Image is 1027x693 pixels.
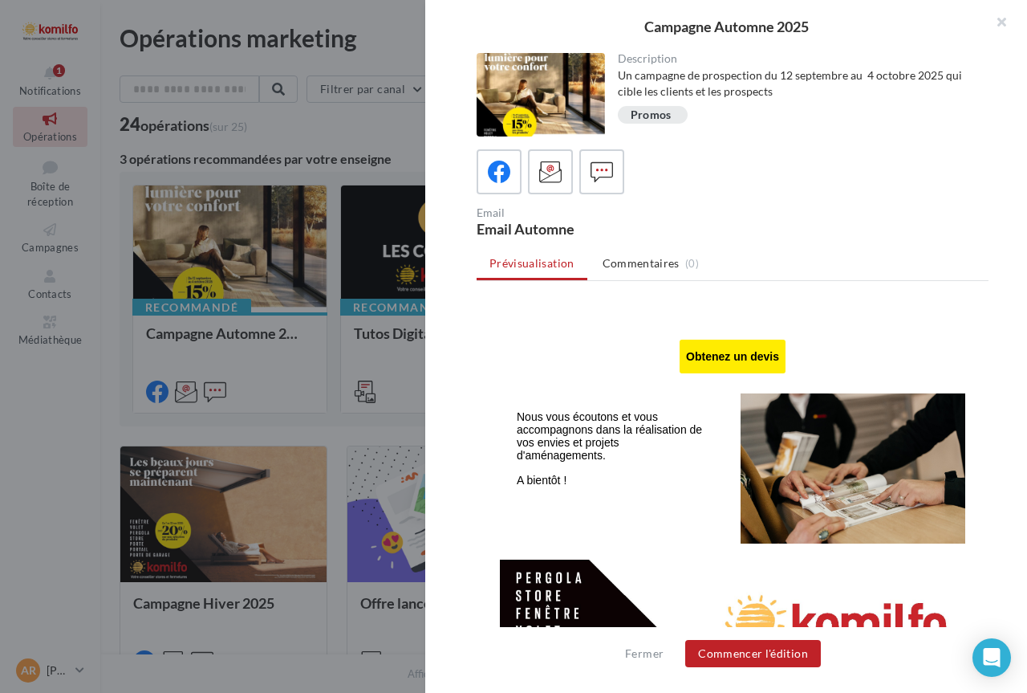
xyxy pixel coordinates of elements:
[477,207,726,218] div: Email
[40,104,225,155] span: Nous vous écoutons et vous accompagnons dans la réalisation de vos envies et projets d'aménagements.
[972,638,1011,677] div: Open Intercom Messenger
[603,255,680,271] span: Commentaires
[685,257,699,270] span: (0)
[631,109,672,121] div: Promos
[40,167,90,180] span: A bientôt !
[451,19,1001,34] div: Campagne Automne 2025
[618,53,976,64] div: Description
[23,253,489,394] img: PRODUITS_LOGO_Signature_Mail_3681x1121_V1-page-001.jpg
[685,640,821,667] button: Commencer l'édition
[204,43,308,56] a: Obtenez un devis
[477,222,726,236] div: Email Automne
[619,644,670,663] button: Fermer
[264,87,489,237] img: DSC04021.jpg
[618,67,976,100] div: Un campagne de prospection du 12 septembre au 4 octobre 2025 qui cible les clients et les prospects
